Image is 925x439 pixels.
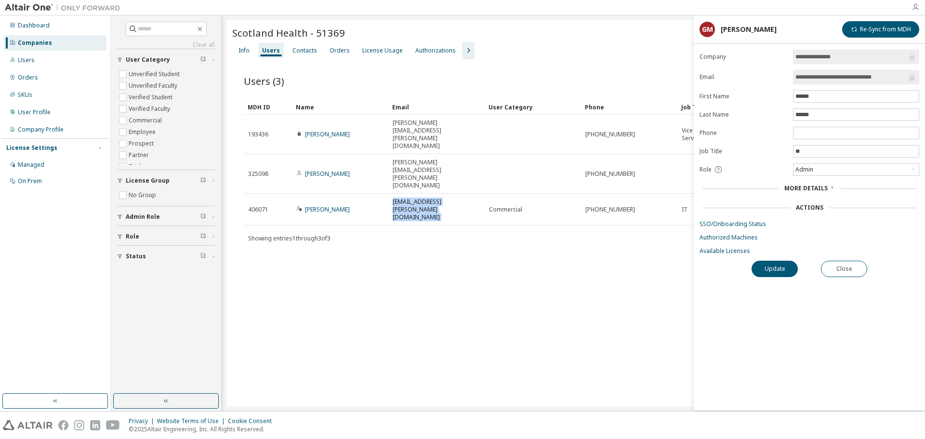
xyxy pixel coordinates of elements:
[721,26,777,33] div: [PERSON_NAME]
[700,147,787,155] label: Job Title
[393,119,480,150] span: [PERSON_NAME][EMAIL_ADDRESS][PERSON_NAME][DOMAIN_NAME]
[244,74,284,88] span: Users (3)
[129,417,157,425] div: Privacy
[489,99,577,115] div: User Category
[129,115,164,126] label: Commercial
[18,177,42,185] div: On Prem
[200,233,206,240] span: Clear filter
[90,420,100,430] img: linkedin.svg
[200,56,206,64] span: Clear filter
[585,99,674,115] div: Phone
[296,99,384,115] div: Name
[200,213,206,221] span: Clear filter
[238,47,250,54] div: Info
[129,92,174,103] label: Verified Student
[305,170,350,178] a: [PERSON_NAME]
[415,47,456,54] div: Authorizations
[700,73,787,81] label: Email
[700,247,919,255] a: Available Licenses
[3,420,53,430] img: altair_logo.svg
[18,126,64,133] div: Company Profile
[682,206,687,213] span: IT
[126,253,146,260] span: Status
[784,184,828,192] span: More Details
[74,420,84,430] img: instagram.svg
[362,47,403,54] div: License Usage
[262,47,280,54] div: Users
[6,144,57,152] div: License Settings
[126,177,170,185] span: License Group
[126,233,139,240] span: Role
[585,131,635,138] span: [PHONE_NUMBER]
[18,74,38,81] div: Orders
[793,164,919,175] div: Admin
[106,420,120,430] img: youtube.svg
[248,234,330,242] span: Showing entries 1 through 3 of 3
[305,205,350,213] a: [PERSON_NAME]
[129,161,143,173] label: Trial
[58,420,68,430] img: facebook.svg
[117,41,215,49] a: Clear all
[393,198,480,221] span: [EMAIL_ADDRESS][PERSON_NAME][DOMAIN_NAME]
[681,99,770,115] div: Job Title
[117,170,215,191] button: License Group
[292,47,317,54] div: Contacts
[129,103,172,115] label: Verified Faculty
[796,204,823,212] div: Actions
[129,149,151,161] label: Partner
[129,189,158,201] label: No Group
[129,138,156,149] label: Prospect
[248,131,268,138] span: 193436
[821,261,867,277] button: Close
[248,206,268,213] span: 406071
[129,425,277,433] p: © 2025 Altair Engineering, Inc. All Rights Reserved.
[126,56,170,64] span: User Category
[700,93,787,100] label: First Name
[330,47,350,54] div: Orders
[700,22,715,37] div: GM
[117,246,215,267] button: Status
[129,126,158,138] label: Employee
[232,26,345,40] span: Scotland Health - 51369
[794,164,815,175] div: Admin
[700,53,787,61] label: Company
[18,91,32,99] div: SKUs
[129,80,179,92] label: Unverified Faculty
[126,213,160,221] span: Admin Role
[129,68,182,80] label: Unverified Student
[18,39,52,47] div: Companies
[18,108,51,116] div: User Profile
[117,226,215,247] button: Role
[18,56,35,64] div: Users
[248,170,268,178] span: 325098
[752,261,798,277] button: Update
[392,99,481,115] div: Email
[842,21,919,38] button: Re-Sync from MDH
[393,159,480,189] span: [PERSON_NAME][EMAIL_ADDRESS][PERSON_NAME][DOMAIN_NAME]
[5,3,125,13] img: Altair One
[585,170,635,178] span: [PHONE_NUMBER]
[700,220,919,228] a: SSO/Onboarding Status
[157,417,228,425] div: Website Terms of Use
[700,111,787,119] label: Last Name
[700,129,787,137] label: Phone
[228,417,277,425] div: Cookie Consent
[700,234,919,241] a: Authorized Machines
[585,206,635,213] span: [PHONE_NUMBER]
[200,253,206,260] span: Clear filter
[18,22,50,29] div: Dashboard
[682,127,769,142] span: Vice President of Strategic Services
[200,177,206,185] span: Clear filter
[248,99,288,115] div: MDH ID
[18,161,44,169] div: Managed
[700,166,712,173] span: Role
[117,206,215,227] button: Admin Role
[489,206,522,213] span: Commercial
[305,130,350,138] a: [PERSON_NAME]
[117,49,215,70] button: User Category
